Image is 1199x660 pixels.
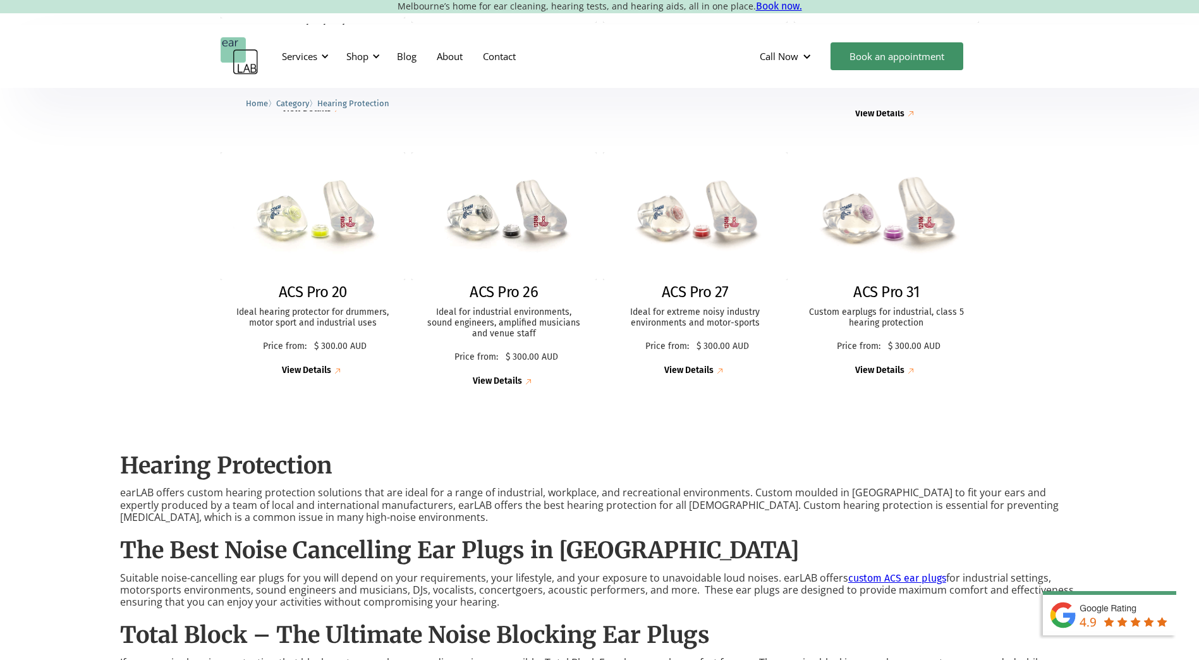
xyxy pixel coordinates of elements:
[603,152,788,377] a: ACS Pro 27ACS Pro 27Ideal for extreme noisy industry environments and motor-sportsPrice from:$ 30...
[120,536,1080,566] h2: The Best Noise Cancelling Ear Plugs in [GEOGRAPHIC_DATA]
[506,352,558,363] p: $ 300.00 AUD
[473,38,526,75] a: Contact
[120,572,1080,609] p: Suitable noise-cancelling ear plugs for you will depend on your requirements, your lifestyle, and...
[664,365,714,376] div: View Details
[848,572,946,584] a: custom ACS ear plugs
[274,37,332,75] div: Services
[246,97,276,110] li: 〉
[853,283,919,302] h2: ACS Pro 31
[424,307,584,339] p: Ideal for industrial environments, sound engineers, amplified musicians and venue staff
[339,37,384,75] div: Shop
[697,341,749,352] p: $ 300.00 AUD
[246,97,268,109] a: Home
[120,621,1080,651] h2: Total Block – The Ultimate Noise Blocking Ear Plugs
[450,352,502,363] p: Price from:
[276,99,309,108] span: Category
[317,97,389,109] a: Hearing Protection
[120,451,1080,481] h2: Hearing Protection
[411,152,597,388] a: ACS Pro 26ACS Pro 26Ideal for industrial environments, sound engineers, amplified musicians and v...
[314,341,367,352] p: $ 300.00 AUD
[641,341,693,352] p: Price from:
[221,152,406,279] img: ACS Pro 20
[832,341,885,352] p: Price from:
[662,283,729,302] h2: ACS Pro 27
[246,99,268,108] span: Home
[276,97,309,109] a: Category
[259,341,311,352] p: Price from:
[888,341,940,352] p: $ 300.00 AUD
[221,152,406,377] a: ACS Pro 20ACS Pro 20Ideal hearing protector for drummers, motor sport and industrial usesPrice fr...
[282,365,331,376] div: View Details
[277,21,349,40] h2: Total Block
[233,307,393,329] p: Ideal hearing protector for drummers, motor sport and industrial uses
[806,307,966,329] p: Custom earplugs for industrial, class 5 hearing protection
[120,487,1080,523] p: earLAB offers custom hearing protection solutions that are ideal for a range of industrial, workp...
[221,37,259,75] a: home
[279,283,347,302] h2: ACS Pro 20
[470,283,538,302] h2: ACS Pro 26
[473,376,522,387] div: View Details
[750,37,824,75] div: Call Now
[760,50,798,63] div: Call Now
[346,50,368,63] div: Shop
[603,152,788,279] img: ACS Pro 27
[831,42,963,70] a: Book an appointment
[387,38,427,75] a: Blog
[784,146,988,286] img: ACS Pro 31
[276,97,317,110] li: 〉
[411,152,597,279] img: ACS Pro 26
[616,307,776,329] p: Ideal for extreme noisy industry environments and motor-sports
[794,152,979,377] a: ACS Pro 31ACS Pro 31Custom earplugs for industrial, class 5 hearing protectionPrice from:$ 300.00...
[855,365,904,376] div: View Details
[282,50,317,63] div: Services
[317,99,389,108] span: Hearing Protection
[427,38,473,75] a: About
